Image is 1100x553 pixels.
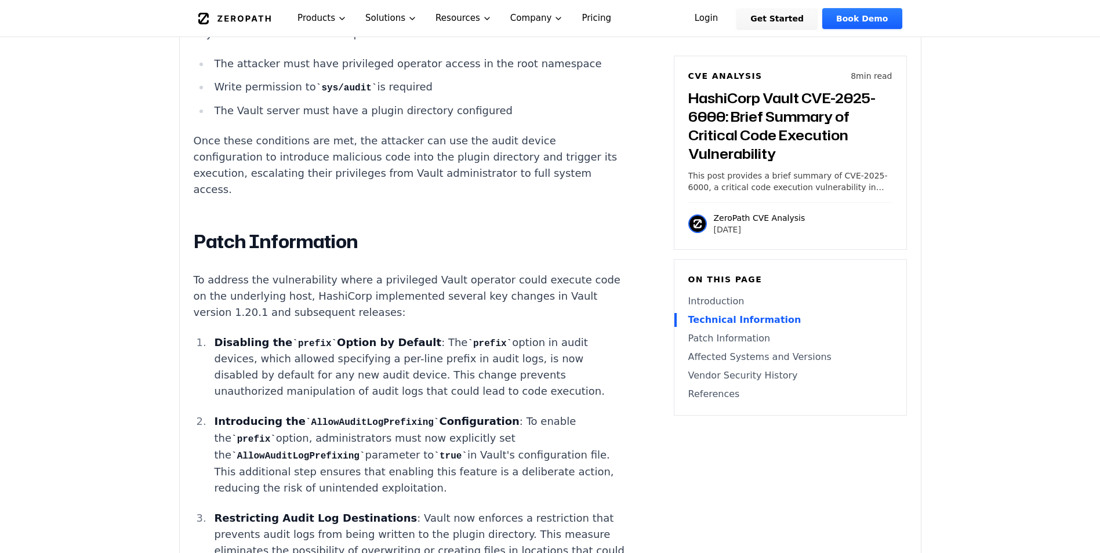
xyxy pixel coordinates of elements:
p: To address the vulnerability where a privileged Vault operator could execute code on the underlyi... [194,272,625,321]
p: ZeroPath CVE Analysis [714,212,805,224]
h2: Patch Information [194,230,625,253]
strong: Disabling the Option by Default [214,336,441,348]
a: References [688,387,892,401]
li: The attacker must have privileged operator access in the root namespace [210,56,625,72]
p: : To enable the option, administrators must now explicitly set the parameter to in Vault's config... [214,413,625,496]
code: sys/audit [316,83,377,93]
code: prefix [231,434,276,445]
code: AllowAuditLogPrefixing [306,417,439,428]
a: Introduction [688,294,892,308]
p: : The option in audit devices, which allowed specifying a per-line prefix in audit logs, is now d... [214,334,625,400]
h6: On this page [688,274,892,285]
h6: CVE Analysis [688,70,763,82]
p: 8 min read [851,70,892,82]
p: [DATE] [714,224,805,235]
code: prefix [467,339,512,349]
img: ZeroPath CVE Analysis [688,214,707,233]
a: Vendor Security History [688,369,892,383]
a: Technical Information [688,313,892,327]
code: true [434,451,467,461]
a: Book Demo [822,8,902,29]
a: Get Started [736,8,818,29]
code: prefix [292,339,337,349]
li: Write permission to is required [210,79,625,96]
li: The Vault server must have a plugin directory configured [210,103,625,119]
code: AllowAuditLogPrefixing [231,451,365,461]
strong: Restricting Audit Log Destinations [214,512,417,524]
p: Once these conditions are met, the attacker can use the audit device configuration to introduce m... [194,133,625,198]
strong: Introducing the Configuration [214,415,519,427]
a: Login [681,8,732,29]
p: This post provides a brief summary of CVE-2025-6000, a critical code execution vulnerability in H... [688,170,892,193]
a: Patch Information [688,332,892,345]
h3: HashiCorp Vault CVE-2025-6000: Brief Summary of Critical Code Execution Vulnerability [688,89,892,163]
a: Affected Systems and Versions [688,350,892,364]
